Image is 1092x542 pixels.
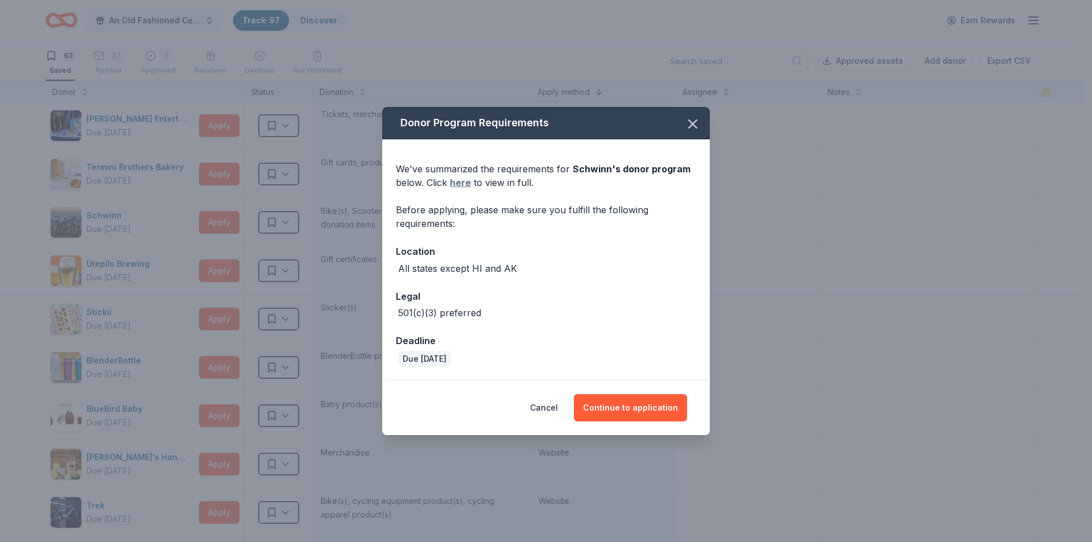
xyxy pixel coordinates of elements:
span: Schwinn 's donor program [573,163,690,175]
div: Due [DATE] [398,351,451,367]
div: 501(c)(3) preferred [398,306,481,320]
div: We've summarized the requirements for below. Click to view in full. [396,162,696,189]
a: here [450,176,471,189]
button: Cancel [530,394,558,421]
button: Continue to application [574,394,687,421]
div: Location [396,244,696,259]
div: Before applying, please make sure you fulfill the following requirements: [396,203,696,230]
div: Donor Program Requirements [382,107,710,139]
div: Legal [396,289,696,304]
div: All states except HI and AK [398,262,517,275]
div: Deadline [396,333,696,348]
